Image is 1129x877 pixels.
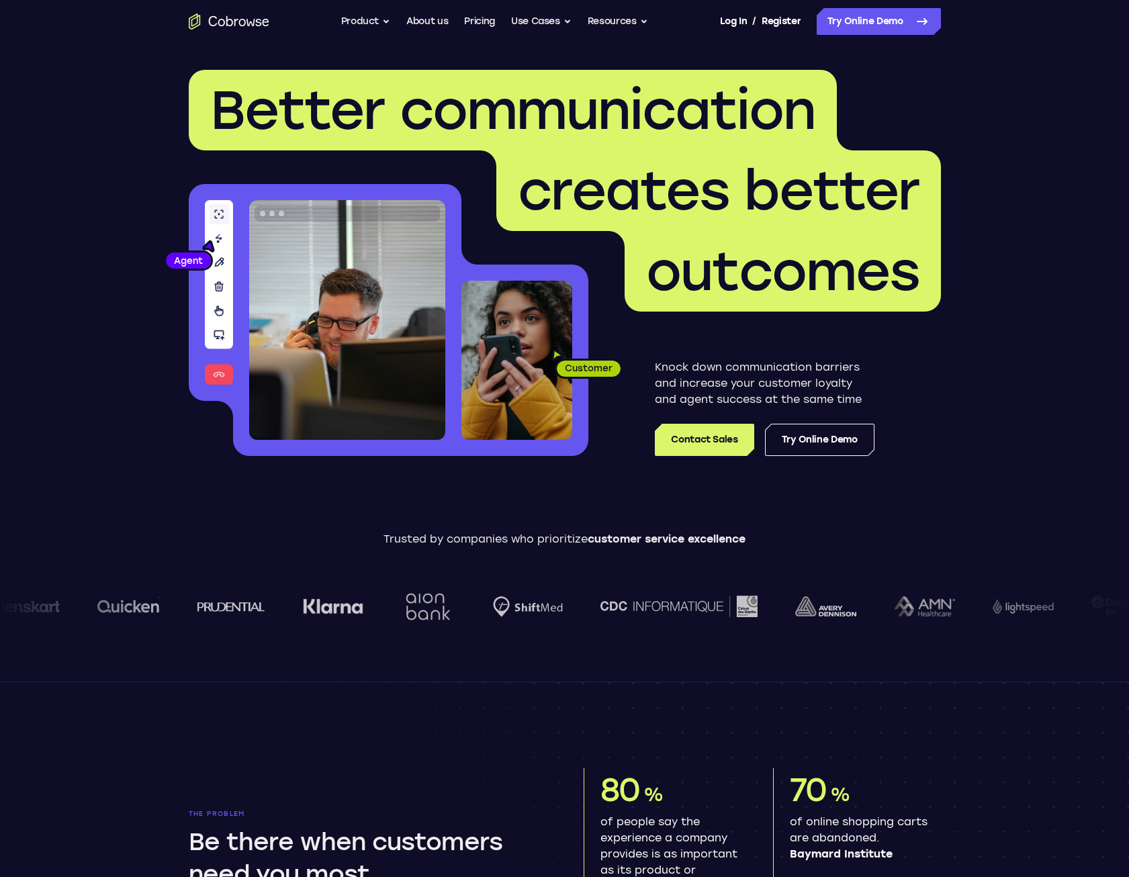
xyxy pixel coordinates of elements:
img: CDC Informatique [600,596,757,616]
span: creates better [518,158,919,223]
a: Try Online Demo [765,424,874,456]
img: A customer holding their phone [461,281,572,440]
span: Baymard Institute [790,846,930,862]
a: Go to the home page [189,13,269,30]
button: Product [341,8,391,35]
a: Log In [720,8,747,35]
img: Klarna [302,598,363,614]
span: 70 [790,770,827,809]
p: The problem [189,810,546,818]
span: % [643,783,663,806]
a: About us [406,8,448,35]
span: Better communication [210,78,815,142]
span: % [830,783,850,806]
span: customer service excellence [588,533,746,545]
a: Try Online Demo [817,8,941,35]
img: prudential [197,601,265,612]
a: Pricing [464,8,495,35]
button: Use Cases [511,8,572,35]
span: outcomes [646,239,919,304]
img: A customer support agent talking on the phone [249,200,445,440]
img: Aion Bank [400,580,455,634]
p: Knock down communication barriers and increase your customer loyalty and agent success at the sam... [655,359,874,408]
span: / [752,13,756,30]
button: Resources [588,8,648,35]
img: Shiftmed [492,596,562,617]
span: 80 [600,770,641,809]
a: Contact Sales [655,424,754,456]
a: Register [762,8,801,35]
p: of online shopping carts are abandoned. [790,814,930,862]
img: avery-dennison [795,596,856,616]
img: AMN Healthcare [893,596,954,617]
